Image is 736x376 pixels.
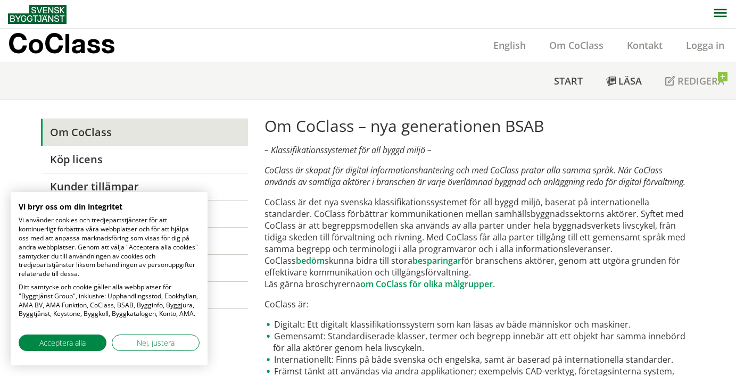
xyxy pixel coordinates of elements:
[360,278,493,290] a: om CoClass för olika målgrupper
[264,330,695,354] li: Gemensamt: Standardiserade klasser, termer och begrepp innebär att ett objekt har samma innebörd ...
[264,116,695,136] h1: Om CoClass – nya generationen BSAB
[8,5,67,24] img: Svensk Byggtjänst
[112,335,200,351] button: Justera cookie preferenser
[674,39,736,52] a: Logga in
[8,29,138,62] a: CoClass
[39,337,86,348] span: Acceptera alla
[482,39,537,52] a: English
[19,283,200,319] p: Ditt samtycke och cookie gäller alla webbplatser för "Byggtjänst Group", inklusive: Upphandlingss...
[41,146,248,173] a: Köp licens
[542,62,594,99] a: Start
[264,298,695,310] p: CoClass är:
[412,255,461,266] a: besparingar
[19,335,106,351] button: Acceptera alla cookies
[137,337,175,348] span: Nej, justera
[264,354,695,365] li: Internationellt: Finns på både svenska och engelska, samt är baserad på internationella standarder.
[554,74,583,87] span: Start
[594,62,654,99] a: Läsa
[41,119,248,146] a: Om CoClass
[19,202,200,212] h2: Vi bryr oss om din integritet
[264,144,432,156] em: – Klassifikationssystemet för all byggd miljö –
[264,319,695,330] li: Digitalt: Ett digitalt klassifikationssystem som kan läsas av både människor och maskiner.
[615,39,674,52] a: Kontakt
[618,74,642,87] span: Läsa
[8,37,115,49] p: CoClass
[537,39,615,52] a: Om CoClass
[264,196,695,290] p: CoClass är det nya svenska klassifikationssystemet för all byggd miljö, baserat på internationell...
[296,255,329,266] a: bedöms
[264,164,685,188] em: CoClass är skapat för digital informationshantering och med CoClass pratar alla samma språk. När ...
[19,216,200,279] p: Vi använder cookies och tredjepartstjänster för att kontinuerligt förbättra våra webbplatser och ...
[41,173,248,200] a: Kunder tillämpar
